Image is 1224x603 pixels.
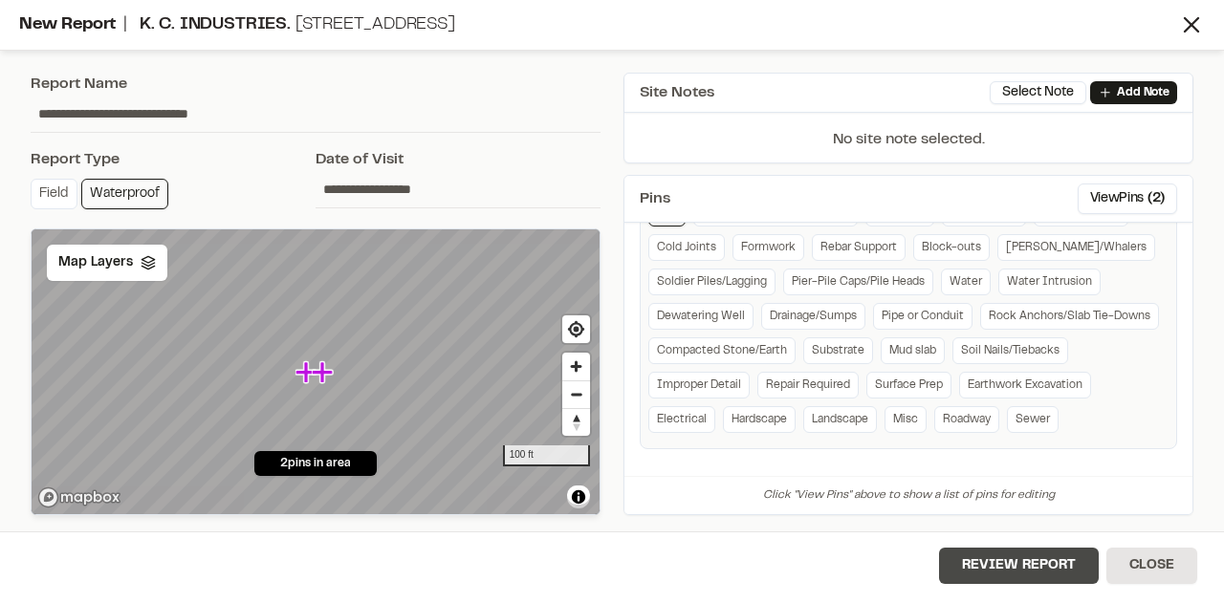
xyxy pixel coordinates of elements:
[295,17,455,32] span: [STREET_ADDRESS]
[812,234,906,261] a: Rebar Support
[567,485,590,508] button: Toggle attribution
[562,380,590,408] button: Zoom out
[648,234,725,261] a: Cold Joints
[881,337,945,364] a: Mud slab
[640,81,714,104] span: Site Notes
[562,315,590,343] button: Find my location
[316,148,601,171] div: Date of Visit
[562,409,590,436] span: Reset bearing to north
[885,406,927,433] a: Misc
[624,128,1192,162] p: No site note selected.
[648,337,796,364] a: Compacted Stone/Earth
[939,548,1099,584] button: Review Report
[990,81,1086,104] button: Select Note
[761,303,865,330] a: Drainage/Sumps
[648,269,776,295] a: Soldier Piles/Lagging
[757,372,859,398] a: Repair Required
[648,303,754,330] a: Dewatering Well
[19,12,1178,38] div: New Report
[503,445,590,466] div: 100 ft
[648,372,750,398] a: Improper Detail
[803,406,877,433] a: Landscape
[312,360,337,385] div: Map marker
[624,476,1192,514] div: Click "View Pins" above to show a list of pins for editing
[562,408,590,436] button: Reset bearing to north
[31,148,316,171] div: Report Type
[562,353,590,380] button: Zoom in
[562,381,590,408] span: Zoom out
[1078,183,1177,214] button: ViewPins (2)
[952,337,1068,364] a: Soil Nails/Tiebacks
[732,234,804,261] a: Formwork
[913,234,990,261] a: Block-outs
[1007,406,1059,433] a: Sewer
[140,17,291,32] span: K. C. Industries.
[866,372,951,398] a: Surface Prep
[295,360,320,385] div: Map marker
[723,406,796,433] a: Hardscape
[31,73,601,96] div: Report Name
[1117,84,1169,101] p: Add Note
[32,229,601,516] canvas: Map
[648,406,715,433] a: Electrical
[941,269,991,295] a: Water
[640,187,670,210] span: Pins
[1106,548,1197,584] button: Close
[783,269,933,295] a: Pier-Pile Caps/Pile Heads
[998,269,1101,295] a: Water Intrusion
[959,372,1091,398] a: Earthwork Excavation
[873,303,973,330] a: Pipe or Conduit
[997,234,1155,261] a: [PERSON_NAME]/Whalers
[1147,188,1165,209] span: ( 2 )
[280,455,351,472] span: 2 pins in area
[980,303,1159,330] a: Rock Anchors/Slab Tie-Downs
[803,337,873,364] a: Substrate
[934,406,999,433] a: Roadway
